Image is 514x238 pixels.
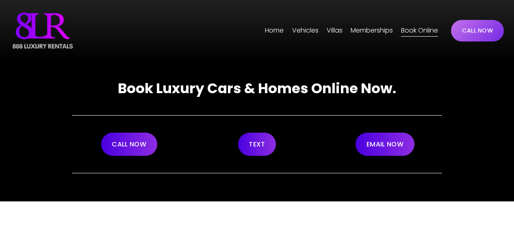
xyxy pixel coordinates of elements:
[356,133,414,156] a: EMAIL NOW
[351,24,393,37] a: Memberships
[265,24,284,37] a: Home
[327,24,343,37] a: folder dropdown
[292,24,319,37] a: folder dropdown
[10,10,75,51] img: Luxury Car &amp; Home Rentals For Every Occasion
[327,25,343,37] span: Villas
[238,133,276,156] a: TEXT
[401,24,438,37] a: Book Online
[118,79,396,98] strong: Book Luxury Cars & Homes Online Now.
[292,25,319,37] span: Vehicles
[101,133,157,156] a: CALL NOW
[451,20,504,41] a: CALL NOW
